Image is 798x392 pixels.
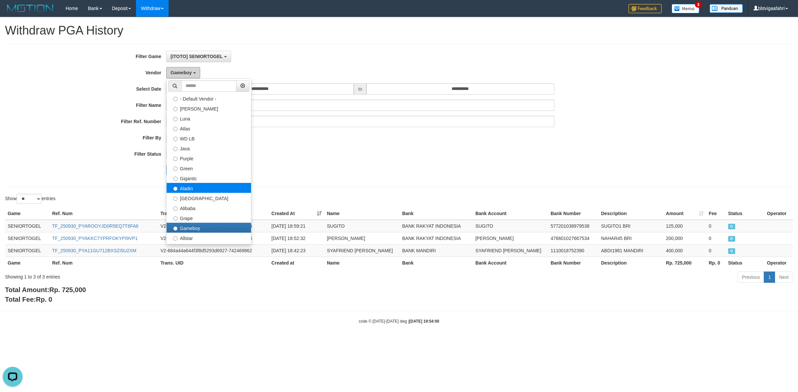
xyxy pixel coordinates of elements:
[173,236,178,241] input: Allstar
[399,257,472,269] th: Bank
[728,248,735,254] span: ON PROCESS
[173,216,178,221] input: Grape
[663,244,706,257] td: 400,000
[598,232,663,244] td: NAHAR45 BRI
[663,232,706,244] td: 200,000
[706,257,726,269] th: Rp. 0
[50,207,158,220] th: Ref. Num
[269,207,324,220] th: Created At: activate to sort column ascending
[173,206,178,211] input: Alibaba
[5,232,50,244] td: SENIORTOGEL
[324,220,399,232] td: SUGITO
[173,157,178,161] input: Purple
[173,147,178,151] input: Java
[672,4,700,13] img: Button%20Memo.svg
[167,243,251,253] label: Xtr
[167,153,251,163] label: Purple
[166,51,231,62] button: [ITOTO] SENIORTOGEL
[726,257,764,269] th: Status
[52,236,138,241] a: TF_250930_PYAKKC7YPRFOKYPI9VP1
[726,207,764,220] th: Status
[548,232,598,244] td: 476601027667534
[173,226,178,231] input: Gameboy
[548,257,598,269] th: Bank Number
[173,177,178,181] input: Gigantic
[173,167,178,171] input: Green
[663,207,706,220] th: Amount: activate to sort column ascending
[173,107,178,111] input: [PERSON_NAME]
[5,220,50,232] td: SENIORTOGEL
[167,123,251,133] label: Atlas
[36,296,52,303] span: Rp. 0
[399,244,472,257] td: BANK MANDIRI
[3,3,23,23] button: Open LiveChat chat widget
[50,257,158,269] th: Ref. Num
[166,67,200,78] button: Gameboy
[5,257,50,269] th: Game
[167,113,251,123] label: Luna
[548,244,598,257] td: 1110018752390
[167,133,251,143] label: WD LB
[5,194,56,204] label: Show entries
[52,248,136,253] a: TF_250930_PYA11GU712BXSZI5U2XM
[354,83,366,95] span: to
[173,137,178,141] input: WD LB
[167,143,251,153] label: Java
[710,4,743,13] img: panduan.png
[167,103,251,113] label: [PERSON_NAME]
[17,194,42,204] select: Showentries
[167,93,251,103] label: - Default Vendor -
[167,173,251,183] label: Gigantic
[158,232,269,244] td: V2-684a44a644f3f8d5293d6927-742481875
[5,24,793,37] h1: Withdraw PGA History
[52,223,139,229] a: TF_250930_PYAROOYJD0R5EQ7T6FA6
[399,207,472,220] th: Bank
[473,257,548,269] th: Bank Account
[706,220,726,232] td: 0
[548,207,598,220] th: Bank Number
[158,207,269,220] th: Trans. UID
[359,319,439,324] small: code © [DATE]-[DATE] dwg |
[5,271,328,280] div: Showing 1 to 3 of 3 entries
[473,244,548,257] td: SYAFRIEND [PERSON_NAME]
[409,319,439,324] strong: [DATE] 19:54:00
[167,223,251,233] label: Gameboy
[167,163,251,173] label: Green
[706,207,726,220] th: Fee
[5,3,56,13] img: MOTION_logo.png
[628,4,662,13] img: Feedback.jpg
[324,244,399,257] td: SYAFRIEND [PERSON_NAME]
[167,203,251,213] label: Alibaba
[548,220,598,232] td: 577201038979538
[737,272,764,283] a: Previous
[764,207,793,220] th: Operator
[173,117,178,121] input: Luna
[399,220,472,232] td: BANK RAKYAT INDONESIA
[173,97,178,101] input: - Default Vendor -
[706,232,726,244] td: 0
[598,220,663,232] td: SUGITO1 BRI
[49,286,86,293] span: Rp. 725,000
[167,213,251,223] label: Grape
[324,257,399,269] th: Name
[173,127,178,131] input: Atlas
[5,244,50,257] td: SENIORTOGEL
[473,232,548,244] td: [PERSON_NAME]
[598,207,663,220] th: Description
[473,207,548,220] th: Bank Account
[5,286,86,293] b: Total Amount:
[269,257,324,269] th: Created at
[158,244,269,257] td: V2-684a44a644f3f8d5293d6927-742469862
[728,224,735,229] span: ON PROCESS
[171,54,223,59] span: [ITOTO] SENIORTOGEL
[158,257,269,269] th: Trans. UID
[324,207,399,220] th: Name
[5,296,52,303] b: Total Fee:
[158,220,269,232] td: V2-684a44a644f3f8d5293d6927-742489546
[598,257,663,269] th: Description
[167,183,251,193] label: Aladin
[5,207,50,220] th: Game
[663,220,706,232] td: 125,000
[167,193,251,203] label: [GEOGRAPHIC_DATA]
[764,257,793,269] th: Operator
